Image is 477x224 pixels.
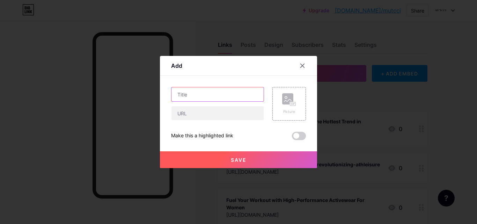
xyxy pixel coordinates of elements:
input: Title [171,87,264,101]
input: URL [171,106,264,120]
div: Add [171,62,182,70]
span: Save [231,157,247,163]
button: Save [160,151,317,168]
div: Picture [282,109,296,114]
div: Make this a highlighted link [171,132,233,140]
